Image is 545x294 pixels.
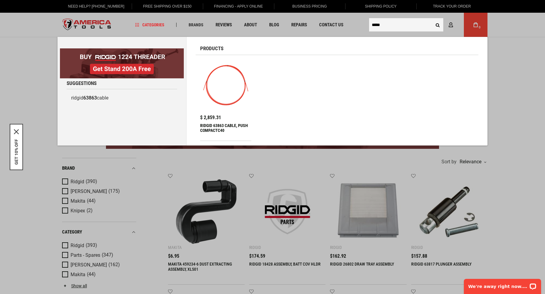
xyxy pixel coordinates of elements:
[14,129,19,134] svg: close icon
[200,46,223,51] span: Products
[203,63,248,108] img: RIDGID 63863 CABLE, PUSH COMPACTC40
[67,92,177,104] a: ridgid63863cable
[200,115,221,120] span: $ 2,859.31
[83,95,97,101] b: 63863
[60,48,184,53] a: BOGO: Buy RIDGID® 1224 Threader, Get Stand 200A Free!
[200,123,251,138] div: RIDGID 63863 CABLE, PUSH COMPACTC40
[189,23,203,27] span: Brands
[186,21,206,29] a: Brands
[14,139,19,165] button: GET 10% OFF
[460,275,545,294] iframe: LiveChat chat widget
[67,81,97,86] span: Suggestions
[432,19,443,31] button: Search
[200,60,251,141] a: RIDGID 63863 CABLE, PUSH COMPACTC40 $ 2,859.31 RIDGID 63863 CABLE, PUSH COMPACTC40
[60,48,184,78] img: BOGO: Buy RIDGID® 1224 Threader, Get Stand 200A Free!
[135,23,164,27] span: Categories
[14,129,19,134] button: Close
[133,21,167,29] a: Categories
